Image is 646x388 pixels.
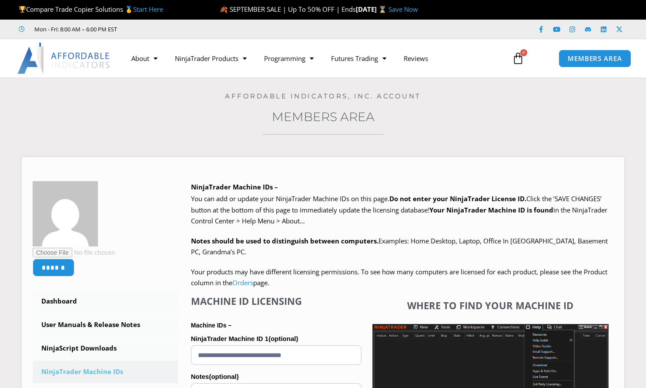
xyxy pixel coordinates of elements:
a: Dashboard [33,290,178,313]
span: (optional) [209,373,238,380]
span: Examples: Home Desktop, Laptop, Office In [GEOGRAPHIC_DATA], Basement PC, Grandma’s PC. [191,236,608,256]
a: Affordable Indicators, Inc. Account [225,92,421,100]
h4: Machine ID Licensing [191,295,361,307]
img: e6ddbbba620d5ad567d54af8bdc9262d4e19e120b0482c5772bc24d185451112 [33,181,98,246]
b: NinjaTrader Machine IDs – [191,182,278,191]
strong: Machine IDs – [191,322,231,329]
img: 🏆 [19,6,26,13]
span: Compare Trade Copier Solutions 🥇 [19,5,163,13]
span: You can add or update your NinjaTrader Machine IDs on this page. [191,194,389,203]
a: Save Now [388,5,418,13]
a: MEMBERS AREA [559,50,631,67]
a: NinjaTrader Machine IDs [33,361,178,383]
a: About [123,48,166,68]
strong: [DATE] ⌛ [356,5,388,13]
label: Notes [191,370,361,383]
span: MEMBERS AREA [568,55,622,62]
span: Mon - Fri: 8:00 AM – 6:00 PM EST [32,24,117,34]
img: LogoAI | Affordable Indicators – NinjaTrader [17,43,111,74]
a: Start Here [133,5,163,13]
span: Click the ‘SAVE CHANGES’ button at the bottom of this page to immediately update the licensing da... [191,194,607,225]
a: Orders [232,278,253,287]
span: (optional) [268,335,298,342]
strong: Your NinjaTrader Machine ID is found [429,206,553,214]
iframe: Customer reviews powered by Trustpilot [129,25,260,34]
a: Futures Trading [322,48,395,68]
a: Members Area [272,109,375,124]
b: Do not enter your NinjaTrader License ID. [389,194,526,203]
strong: Notes should be used to distinguish between computers. [191,236,378,245]
h4: Where to find your Machine ID [372,300,609,311]
a: NinjaTrader Products [166,48,255,68]
a: 0 [499,46,537,71]
a: Reviews [395,48,437,68]
span: 🍂 SEPTEMBER SALE | Up To 50% OFF | Ends [220,5,356,13]
span: Your products may have different licensing permissions. To see how many computers are licensed fo... [191,267,607,287]
span: 0 [520,49,527,56]
a: Programming [255,48,322,68]
label: NinjaTrader Machine ID 1 [191,332,361,345]
nav: Menu [123,48,504,68]
a: NinjaScript Downloads [33,337,178,360]
a: User Manuals & Release Notes [33,314,178,336]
